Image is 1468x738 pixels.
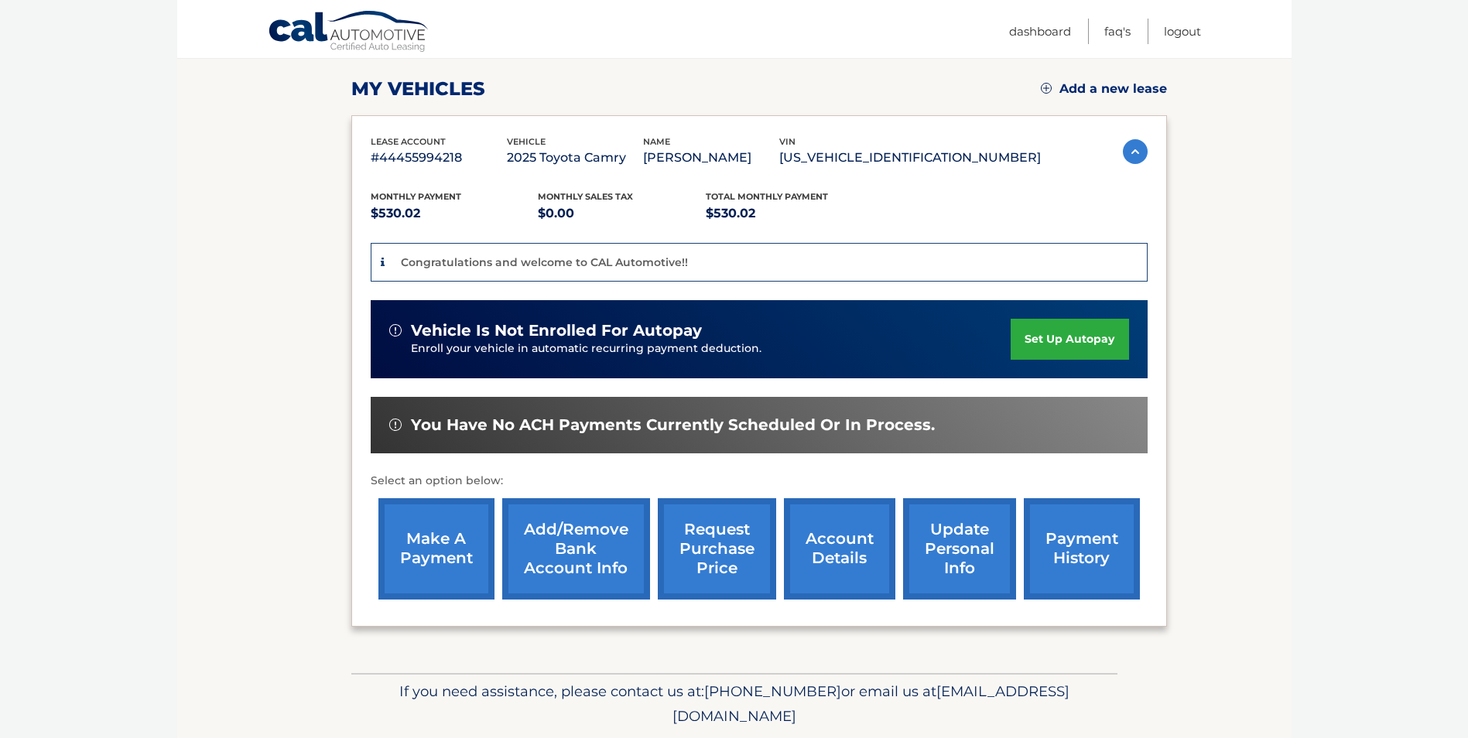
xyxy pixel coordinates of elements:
a: request purchase price [658,498,776,600]
a: Cal Automotive [268,10,430,55]
p: #44455994218 [371,147,507,169]
p: 2025 Toyota Camry [507,147,643,169]
p: $530.02 [706,203,874,224]
p: [PERSON_NAME] [643,147,779,169]
span: lease account [371,136,446,147]
span: vehicle [507,136,546,147]
img: alert-white.svg [389,324,402,337]
img: alert-white.svg [389,419,402,431]
a: Add a new lease [1041,81,1167,97]
span: You have no ACH payments currently scheduled or in process. [411,415,935,435]
a: Dashboard [1009,19,1071,44]
a: payment history [1024,498,1140,600]
a: Logout [1164,19,1201,44]
span: [PHONE_NUMBER] [704,682,841,700]
a: FAQ's [1104,19,1131,44]
a: update personal info [903,498,1016,600]
a: account details [784,498,895,600]
p: $530.02 [371,203,539,224]
a: make a payment [378,498,494,600]
a: Add/Remove bank account info [502,498,650,600]
p: Select an option below: [371,472,1148,490]
span: Total Monthly Payment [706,191,828,202]
span: name [643,136,670,147]
span: vehicle is not enrolled for autopay [411,321,702,340]
h2: my vehicles [351,77,485,101]
img: add.svg [1041,83,1052,94]
p: $0.00 [538,203,706,224]
p: [US_VEHICLE_IDENTIFICATION_NUMBER] [779,147,1041,169]
p: If you need assistance, please contact us at: or email us at [361,679,1107,729]
p: Congratulations and welcome to CAL Automotive!! [401,255,688,269]
p: Enroll your vehicle in automatic recurring payment deduction. [411,340,1011,357]
span: vin [779,136,796,147]
a: set up autopay [1011,319,1128,360]
span: Monthly Payment [371,191,461,202]
span: Monthly sales Tax [538,191,633,202]
img: accordion-active.svg [1123,139,1148,164]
